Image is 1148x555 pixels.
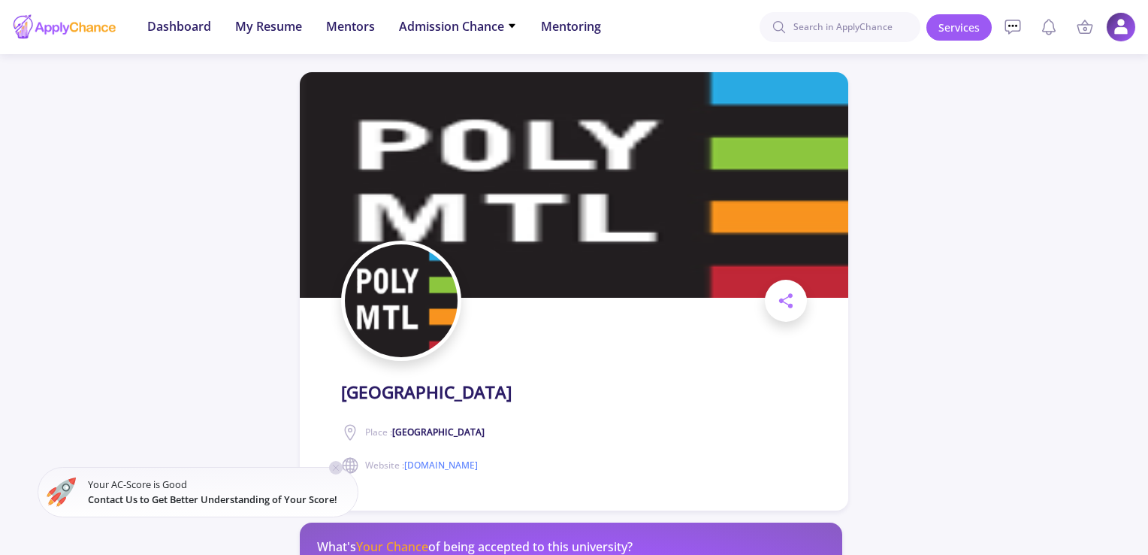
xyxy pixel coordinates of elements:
[392,426,485,438] span: [GEOGRAPHIC_DATA]
[365,426,485,439] span: Place :
[235,17,302,35] span: My Resume
[399,17,517,35] span: Admission Chance
[47,478,76,507] img: ac-market
[541,17,601,35] span: Mentoring
[147,17,211,35] span: Dashboard
[88,493,337,506] span: Contact Us to Get Better Understanding of Your Score!
[760,12,920,42] input: Search in ApplyChance
[326,17,375,35] span: Mentors
[404,459,478,472] a: [DOMAIN_NAME]
[345,244,458,357] img: École Polytechnique de Montréal logo
[365,459,478,472] span: Website :
[300,72,848,298] img: École Polytechnique de Montréal cover
[356,538,428,555] span: Your Chance
[926,14,992,41] a: Services
[88,478,349,506] small: Your AC-Score is Good
[341,382,512,402] h1: [GEOGRAPHIC_DATA]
